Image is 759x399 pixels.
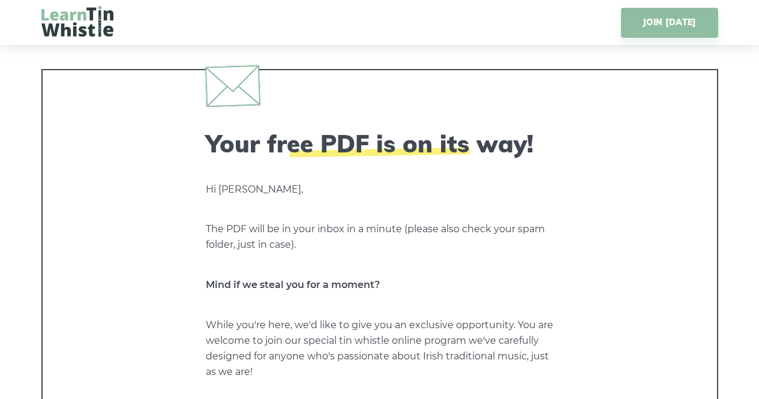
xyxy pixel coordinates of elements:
p: Hi [PERSON_NAME], [206,182,554,197]
img: envelope.svg [205,65,260,107]
img: LearnTinWhistle.com [41,6,113,37]
p: While you're here, we'd like to give you an exclusive opportunity. You are welcome to join our sp... [206,317,554,380]
a: JOIN [DATE] [621,8,718,38]
strong: Mind if we steal you for a moment? [206,279,380,290]
p: The PDF will be in your inbox in a minute (please also check your spam folder, just in case). [206,221,554,253]
h2: Your free PDF is on its way! [206,129,554,158]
